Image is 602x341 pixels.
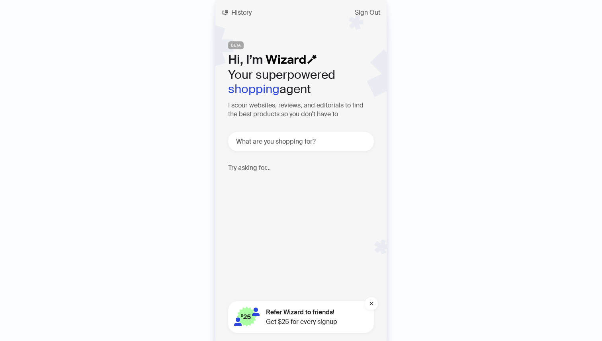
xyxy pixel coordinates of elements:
span: History [231,10,252,16]
span: close [369,301,374,306]
span: Refer Wizard to friends! [266,308,337,317]
h2: Your superpowered agent [228,68,374,96]
span: Hi, I’m [228,52,263,67]
em: shopping [228,81,279,97]
span: Sign Out [355,10,380,16]
div: Find me pretend play toys for my [DEMOGRAPHIC_DATA] 🏡 [236,178,375,202]
button: Sign Out [348,6,387,19]
h3: I scour websites, reviews, and editorials to find the best products so you don't have to [228,101,374,119]
h4: Try asking for... [228,164,374,171]
button: Refer Wizard to friends!Get $25 for every signup [228,301,374,333]
span: Get $25 for every signup [266,317,337,327]
span: BETA [228,41,244,49]
button: History [215,6,258,19]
